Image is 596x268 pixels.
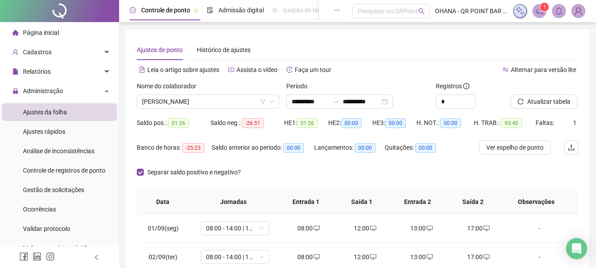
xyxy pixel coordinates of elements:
[23,186,84,193] span: Gestão de solicitações
[416,118,474,128] div: H. NOT.:
[23,68,51,75] span: Relatórios
[344,223,386,233] div: 12:00
[283,7,328,14] span: Gestão de férias
[189,190,278,214] th: Jornadas
[572,4,585,18] img: 92126
[23,167,105,174] span: Controle de registros de ponto
[197,46,251,53] span: Histórico de ajustes
[332,98,339,105] span: swap-right
[295,66,331,73] span: Faça um tour
[369,225,376,231] span: desktop
[483,225,490,231] span: desktop
[23,225,70,232] span: Validar protocolo
[511,66,576,73] span: Alternar para versão lite
[332,98,339,105] span: to
[517,98,524,105] span: reload
[514,223,566,233] div: -
[288,223,330,233] div: 08:00
[515,6,525,16] img: sparkle-icon.fc2bf0ac1784a2077858766a79e2daf3.svg
[137,81,202,91] label: Nome do colaborador
[23,128,65,135] span: Ajustes rápidos
[207,7,213,13] span: file-done
[12,68,19,75] span: file
[385,118,406,128] span: 00:00
[573,119,577,126] span: 1
[401,252,443,262] div: 13:00
[536,119,555,126] span: Faltas:
[286,67,292,73] span: history
[341,118,362,128] span: 00:00
[328,118,372,128] div: HE 2:
[284,118,328,128] div: HE 1:
[23,87,63,94] span: Administração
[149,253,177,260] span: 02/09(ter)
[297,118,318,128] span: 01:26
[130,7,136,13] span: clock-circle
[242,118,264,128] span: -26:51
[269,99,274,104] span: down
[334,7,340,13] span: ellipsis
[440,118,461,128] span: 00:00
[457,223,499,233] div: 17:00
[206,250,264,264] span: 08:00 - 14:00 | 15:00 - 17:00
[19,252,28,261] span: facebook
[182,143,204,153] span: -25:25
[501,118,522,128] span: 93:40
[355,143,375,153] span: 00:00
[508,197,565,207] span: Observações
[426,225,433,231] span: desktop
[137,118,210,128] div: Saldo pos.:
[314,143,385,153] div: Lançamentos:
[435,6,508,16] span: OHANA - QR POINT BAR & RESTAURANTE OHANA LTDA
[514,252,566,262] div: -
[463,83,469,89] span: info-circle
[286,81,313,91] label: Período
[33,252,41,261] span: linkedin
[385,143,446,153] div: Quitações:
[401,223,443,233] div: 13:00
[543,4,546,10] span: 1
[272,7,278,13] span: sun
[457,252,499,262] div: 17:00
[418,8,425,15] span: search
[94,254,100,260] span: left
[212,143,314,153] div: Saldo anterior ao período:
[566,238,587,259] div: Open Intercom Messenger
[168,118,189,128] span: 01:26
[139,67,145,73] span: file-text
[283,143,304,153] span: 00:00
[210,118,284,128] div: Saldo neg.:
[236,66,277,73] span: Assista o vídeo
[540,3,549,11] sup: 1
[445,190,501,214] th: Saída 2
[260,99,266,104] span: filter
[501,190,572,214] th: Observações
[206,222,264,235] span: 08:00 - 14:00 | 15:00 - 17:00
[288,252,330,262] div: 08:00
[426,254,433,260] span: desktop
[12,30,19,36] span: home
[142,95,274,108] span: JULIANA
[344,252,386,262] div: 12:00
[390,190,445,214] th: Entrada 2
[23,206,56,213] span: Ocorrências
[415,143,436,153] span: 00:00
[141,7,190,14] span: Controle de ponto
[194,8,199,13] span: pushpin
[527,97,570,106] span: Atualizar tabela
[334,190,390,214] th: Saída 1
[502,67,509,73] span: swap
[46,252,55,261] span: instagram
[23,49,52,56] span: Cadastros
[137,143,212,153] div: Banco de horas:
[568,144,575,151] span: upload
[23,109,67,116] span: Ajustes da folha
[313,254,320,260] span: desktop
[372,118,416,128] div: HE 3:
[218,7,264,14] span: Admissão digital
[228,67,234,73] span: youtube
[436,81,469,91] span: Registros
[486,143,544,152] span: Ver espelho de ponto
[148,225,179,232] span: 01/09(seg)
[555,7,563,15] span: bell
